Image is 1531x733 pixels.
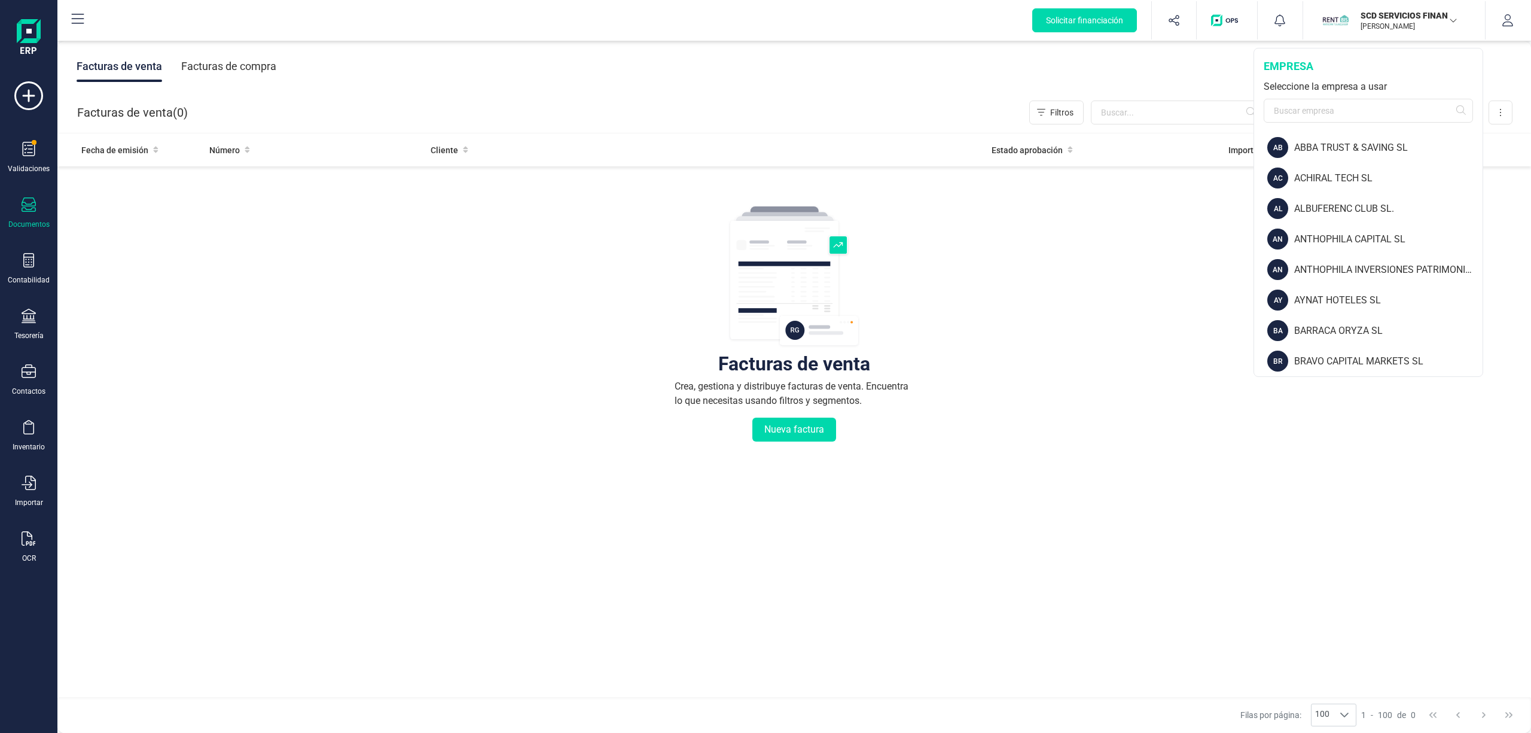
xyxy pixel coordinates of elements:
[1267,198,1288,219] div: AL
[1267,351,1288,372] div: BR
[17,19,41,57] img: Logo Finanedi
[1267,320,1288,341] div: BA
[1294,354,1483,369] div: BRAVO CAPITAL MARKETS SL
[1317,1,1471,39] button: SCSCD SERVICIOS FINANCIEROS SL[PERSON_NAME]
[1361,709,1366,721] span: 1
[718,358,870,370] div: Facturas de venta
[1264,99,1473,123] input: Buscar empresa
[77,51,162,82] div: Facturas de venta
[22,553,36,563] div: OCR
[1264,80,1473,94] div: Seleccione la empresa a usar
[15,498,43,507] div: Importar
[1294,202,1483,216] div: ALBUFERENC CLUB SL.
[675,379,914,408] div: Crea, gestiona y distribuye facturas de venta. Encuentra lo que necesitas usando filtros y segmen...
[8,275,50,285] div: Contabilidad
[1046,14,1123,26] span: Solicitar financiación
[1228,144,1258,156] span: Importe
[992,144,1063,156] span: Estado aprobación
[1267,229,1288,250] div: AN
[1211,14,1243,26] img: Logo de OPS
[752,418,836,442] button: Nueva factura
[1411,709,1416,721] span: 0
[1397,709,1406,721] span: de
[8,164,50,174] div: Validaciones
[1361,10,1456,22] p: SCD SERVICIOS FINANCIEROS SL
[1267,168,1288,188] div: AC
[1032,8,1137,32] button: Solicitar financiación
[1267,259,1288,280] div: AN
[177,104,184,121] span: 0
[1378,709,1392,721] span: 100
[728,205,860,348] img: img-empty-table.svg
[13,442,45,452] div: Inventario
[8,220,50,229] div: Documentos
[12,387,45,396] div: Contactos
[209,144,240,156] span: Número
[1050,107,1073,118] span: Filtros
[1447,704,1469,726] button: Previous Page
[1361,22,1456,31] p: [PERSON_NAME]
[1267,290,1288,311] div: AY
[1294,324,1483,338] div: BARRACA ORYZA SL
[1498,704,1520,726] button: Last Page
[1294,232,1483,247] div: ANTHOPHILA CAPITAL SL
[1422,704,1444,726] button: First Page
[1029,101,1084,124] button: Filtros
[1294,171,1483,185] div: ACHIRAL TECH SL
[1312,704,1333,726] span: 100
[1294,263,1483,277] div: ANTHOPHILA INVERSIONES PATRIMONIALES SL
[81,144,148,156] span: Fecha de emisión
[1294,141,1483,155] div: ABBA TRUST & SAVING SL
[431,144,458,156] span: Cliente
[1264,58,1473,75] div: empresa
[1240,704,1356,726] div: Filas por página:
[181,51,276,82] div: Facturas de compra
[1091,101,1263,124] input: Buscar...
[1472,704,1495,726] button: Next Page
[1267,137,1288,158] div: AB
[1361,709,1416,721] div: -
[1294,293,1483,308] div: AYNAT HOTELES SL
[1322,7,1349,34] img: SC
[77,101,188,124] div: Facturas de venta ( )
[14,331,44,340] div: Tesorería
[1204,1,1250,39] button: Logo de OPS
